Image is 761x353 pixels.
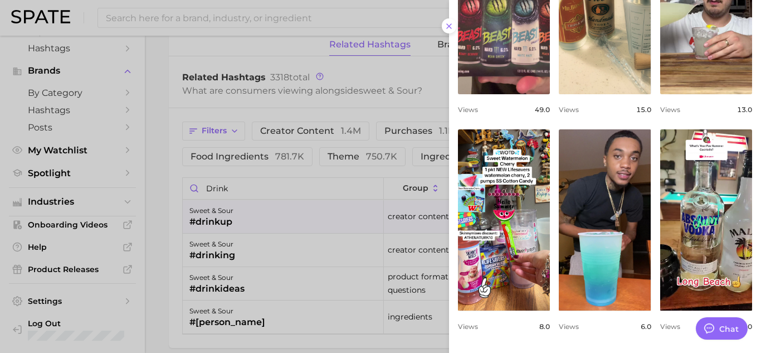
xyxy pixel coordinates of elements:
span: Views [559,322,579,331]
span: Views [458,105,478,114]
span: Views [458,322,478,331]
span: 8.0 [539,322,550,331]
span: Views [559,105,579,114]
span: 49.0 [535,105,550,114]
span: 6.0 [641,322,651,331]
span: Views [660,322,680,331]
span: Views [660,105,680,114]
span: 15.0 [636,105,651,114]
span: 13.0 [737,105,752,114]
